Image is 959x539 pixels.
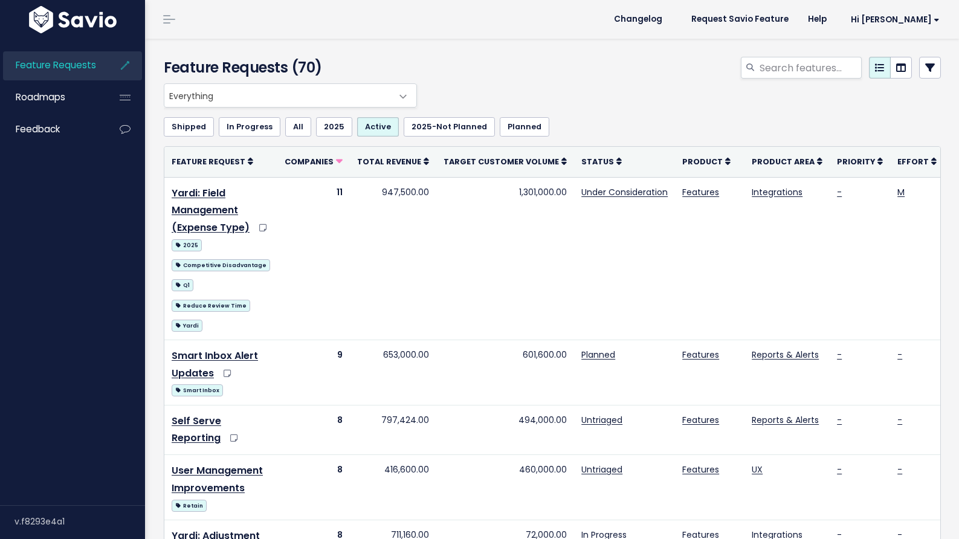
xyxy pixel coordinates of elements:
a: All [285,117,311,137]
td: 1,301,000.00 [436,177,574,340]
a: Shipped [164,117,214,137]
a: 2025 [316,117,352,137]
a: Untriaged [581,463,622,476]
a: M [897,186,905,198]
a: - [897,414,902,426]
a: Companies [285,155,343,167]
div: v.f8293e4a1 [15,506,145,537]
span: Product Area [752,157,815,167]
span: Target Customer Volume [444,157,559,167]
span: Retain [172,500,207,512]
a: Active [357,117,399,137]
img: logo-white.9d6f32f41409.svg [26,6,120,33]
td: 8 [277,455,350,520]
a: Features [682,349,719,361]
span: Total Revenue [357,157,421,167]
a: Retain [172,497,207,512]
span: Priority [837,157,875,167]
a: Feature Requests [3,51,100,79]
span: Everything [164,83,417,108]
td: 8 [277,405,350,455]
a: Reduce Review Time [172,297,250,312]
a: Features [682,414,719,426]
td: 653,000.00 [350,340,436,405]
td: 947,500.00 [350,177,436,340]
a: Self Serve Reporting [172,414,221,445]
span: Feature Request [172,157,245,167]
a: Untriaged [581,414,622,426]
td: 9 [277,340,350,405]
a: 2025-Not Planned [404,117,495,137]
a: Effort [897,155,937,167]
a: Target Customer Volume [444,155,567,167]
a: - [837,349,842,361]
span: 2025 [172,239,202,251]
a: Request Savio Feature [682,10,798,28]
td: 460,000.00 [436,455,574,520]
span: Smart Inbox [172,384,223,396]
a: Hi [PERSON_NAME] [836,10,949,29]
a: Competitive Disadvantage [172,257,270,272]
td: 11 [277,177,350,340]
a: Integrations [752,186,802,198]
span: Everything [164,84,392,107]
a: Yardi [172,317,202,332]
a: Roadmaps [3,83,100,111]
a: - [897,349,902,361]
a: UX [752,463,763,476]
ul: Filter feature requests [164,117,941,137]
a: Under Consideration [581,186,668,198]
a: - [837,186,842,198]
a: In Progress [219,117,280,137]
a: - [897,463,902,476]
td: 416,600.00 [350,455,436,520]
span: Companies [285,157,334,167]
a: Help [798,10,836,28]
a: Feature Request [172,155,253,167]
span: Yardi [172,320,202,332]
a: Product Area [752,155,822,167]
span: Feature Requests [16,59,96,71]
td: 797,424.00 [350,405,436,455]
a: Planned [500,117,549,137]
a: Reports & Alerts [752,349,819,361]
span: Q1 [172,279,193,291]
a: Q1 [172,277,193,292]
span: Hi [PERSON_NAME] [851,15,940,24]
a: Smart Inbox [172,382,223,397]
td: 494,000.00 [436,405,574,455]
input: Search features... [758,57,862,79]
a: 2025 [172,237,202,252]
a: Smart Inbox Alert Updates [172,349,258,380]
span: Feedback [16,123,60,135]
span: Product [682,157,723,167]
a: Features [682,463,719,476]
a: - [837,414,842,426]
span: Reduce Review Time [172,300,250,312]
h4: Feature Requests (70) [164,57,411,79]
a: - [837,463,842,476]
a: Planned [581,349,615,361]
span: Status [581,157,614,167]
a: Features [682,186,719,198]
span: Changelog [614,15,662,24]
a: Feedback [3,115,100,143]
a: User Management Improvements [172,463,263,495]
a: Reports & Alerts [752,414,819,426]
a: Product [682,155,731,167]
span: Competitive Disadvantage [172,259,270,271]
a: Total Revenue [357,155,429,167]
a: Status [581,155,622,167]
td: 601,600.00 [436,340,574,405]
span: Roadmaps [16,91,65,103]
a: Yardi: Field Management (Expense Type) [172,186,250,235]
a: Priority [837,155,883,167]
span: Effort [897,157,929,167]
